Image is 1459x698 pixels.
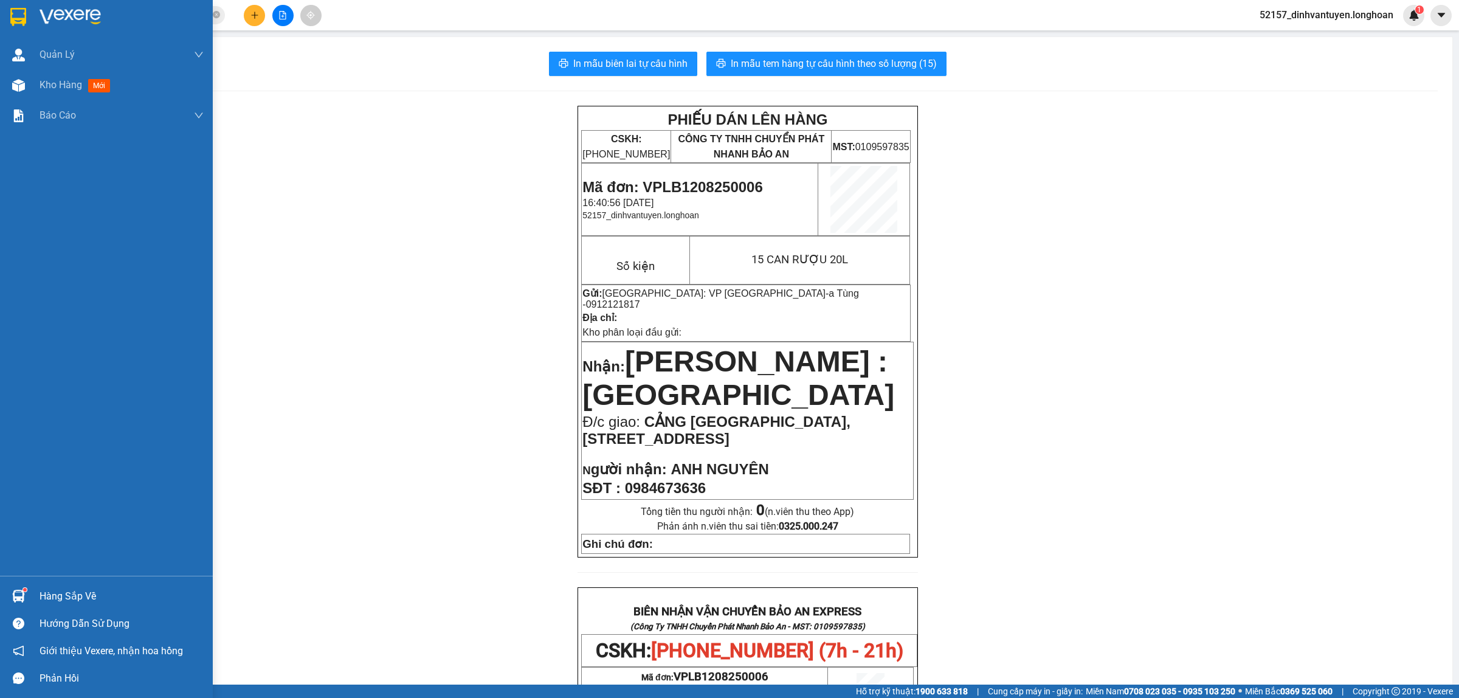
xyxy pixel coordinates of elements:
span: gười nhận: [591,461,667,477]
span: Mã đơn: [55,76,186,88]
span: Miền Bắc [1245,685,1333,698]
span: Quản Lý [40,47,75,62]
strong: 0 [756,502,765,519]
img: warehouse-icon [12,79,25,92]
span: down [194,111,204,120]
strong: CSKH: [611,134,642,144]
span: Mã đơn: [641,672,768,682]
sup: 1 [1415,5,1424,14]
span: message [13,672,24,684]
span: 16:40:56 [DATE] [582,198,654,208]
strong: 0708 023 035 - 0935 103 250 [1124,686,1235,696]
span: 0109597835 [832,142,909,152]
span: [PHONE_NUMBER] [582,134,670,159]
button: caret-down [1430,5,1452,26]
span: [PHONE_NUMBER] (7h - 21h) [64,47,317,71]
span: Phản ánh n.viên thu sai tiền: [657,520,838,532]
div: Hướng dẫn sử dụng [40,615,204,633]
strong: BIÊN NHẬN VẬN CHUYỂN BẢO AN EXPRESS [633,605,861,618]
span: [PHONE_NUMBER] (7h - 21h) [651,639,903,662]
span: Báo cáo [40,108,76,123]
button: printerIn mẫu biên lai tự cấu hình [549,52,697,76]
span: question-circle [13,618,24,629]
span: printer [559,58,568,70]
span: In mẫu tem hàng tự cấu hình theo số lượng (15) [731,56,937,71]
span: a Tùng - [582,288,859,309]
span: Nhận: [582,358,625,375]
span: 15 CAN RƯỢU 20L [751,253,848,266]
span: ⚪️ [1238,689,1242,694]
span: CSKH: [9,47,317,71]
sup: 1 [23,588,27,592]
span: down [194,50,204,60]
span: caret-down [1436,10,1447,21]
span: 52157_dinhvantuyen.longhoan [582,210,699,220]
strong: (Công Ty TNHH Chuyển Phát Nhanh Bảo An - MST: 0109597835) [44,34,278,43]
span: Kho phân loại đầu gửi: [582,327,681,337]
strong: PHIẾU DÁN LÊN HÀNG [667,111,827,128]
span: VPLB1208250006 [674,670,768,683]
span: Kho hàng [40,79,82,91]
span: 0912121817 [586,299,640,309]
span: Hỗ trợ kỹ thuật: [856,685,968,698]
span: file-add [278,11,287,19]
strong: SĐT : [582,480,621,496]
strong: 1900 633 818 [916,686,968,696]
img: solution-icon [12,109,25,122]
span: Miền Nam [1086,685,1235,698]
span: mới [88,79,110,92]
span: VPLB1208250006 [91,75,186,88]
span: 1 [1417,5,1421,14]
strong: BIÊN NHẬN VẬN CHUYỂN BẢO AN EXPRESS [47,18,275,31]
strong: MST: [832,142,855,152]
span: 16:40:56 [DATE] - [5,90,236,125]
span: In mẫu biên lai tự cấu hình [573,56,688,71]
img: warehouse-icon [12,590,25,603]
span: - [582,288,859,309]
img: logo-vxr [10,8,26,26]
span: Tổng tiền thu người nhận: [641,506,854,517]
span: close-circle [213,11,220,18]
span: notification [13,645,24,657]
img: icon-new-feature [1409,10,1419,21]
span: copyright [1392,687,1400,696]
span: Số kiện [616,260,655,273]
span: 52157_dinhvantuyen.longhoan [1250,7,1403,22]
span: CẢNG [GEOGRAPHIC_DATA], [STREET_ADDRESS] [582,413,850,447]
button: aim [300,5,322,26]
span: | [1342,685,1343,698]
span: Giới thiệu Vexere, nhận hoa hồng [40,643,183,658]
span: printer [716,58,726,70]
strong: 0325.000.247 [779,520,838,532]
span: aim [306,11,315,19]
span: close-circle [213,10,220,21]
span: | [977,685,979,698]
button: printerIn mẫu tem hàng tự cấu hình theo số lượng (15) [706,52,947,76]
img: warehouse-icon [12,49,25,61]
span: [GEOGRAPHIC_DATA]: VP [GEOGRAPHIC_DATA] [602,288,826,299]
span: CÔNG TY TNHH CHUYỂN PHÁT NHANH BẢO AN [678,134,824,159]
strong: Gửi: [582,288,602,299]
span: Mã đơn: VPLB1208250006 [582,179,762,195]
span: Cung cấp máy in - giấy in: [988,685,1083,698]
div: Phản hồi [40,669,204,688]
strong: N [582,464,666,477]
strong: Địa chỉ: [582,313,617,323]
button: file-add [272,5,294,26]
strong: 0369 525 060 [1280,686,1333,696]
span: 0984673636 [625,480,706,496]
span: [PERSON_NAME] : [GEOGRAPHIC_DATA] [582,345,894,411]
strong: (Công Ty TNHH Chuyển Phát Nhanh Bảo An - MST: 0109597835) [630,622,865,631]
span: ANH NGUYÊN [671,461,768,477]
strong: Ghi chú đơn: [582,537,653,550]
span: (n.viên thu theo App) [756,506,854,517]
button: plus [244,5,265,26]
div: Hàng sắp về [40,587,204,606]
span: Đ/c giao: [582,413,644,430]
span: CSKH: [596,639,903,662]
span: plus [250,11,259,19]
